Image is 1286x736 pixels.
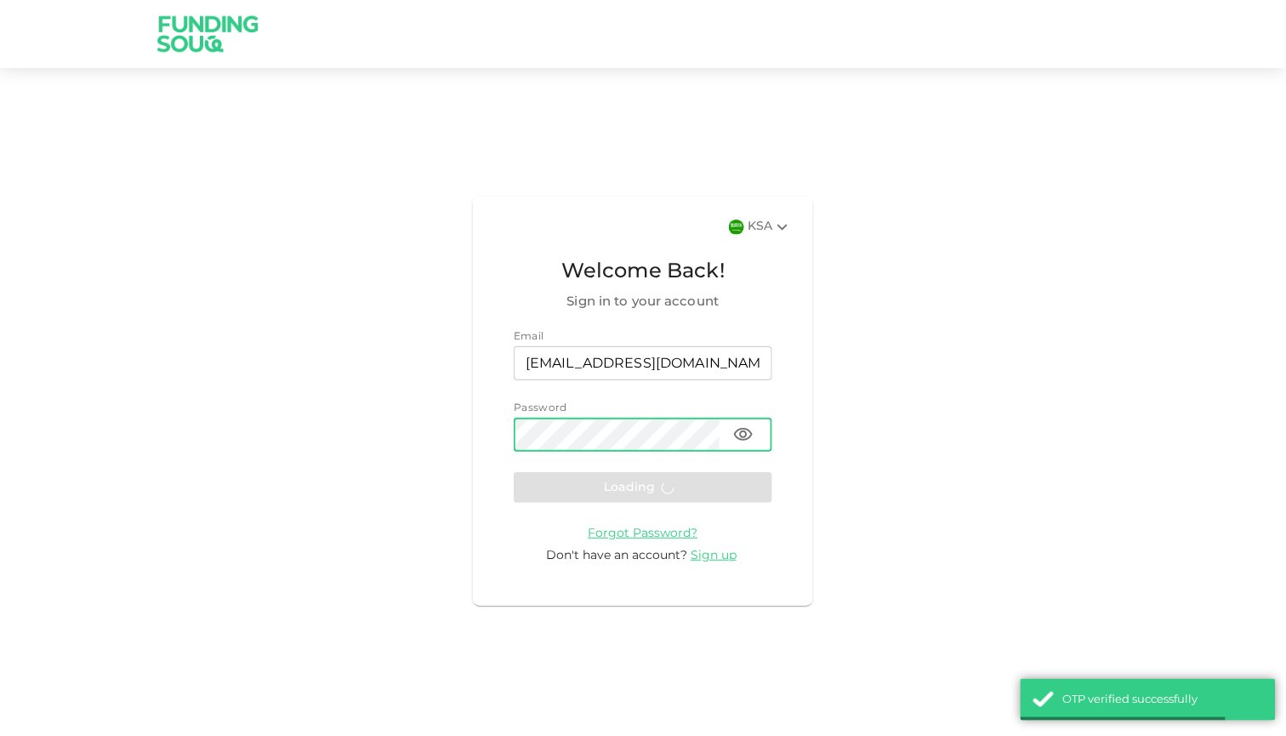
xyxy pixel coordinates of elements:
input: email [514,346,772,380]
div: KSA [748,217,793,237]
span: Forgot Password? [589,528,698,539]
span: Welcome Back! [514,256,772,288]
span: Password [514,403,567,414]
div: OTP verified successfully [1063,692,1263,709]
a: Forgot Password? [589,527,698,539]
span: Sign up [691,550,737,562]
span: Don't have an account? [546,550,687,562]
span: Sign in to your account [514,292,772,312]
span: Email [514,332,544,342]
img: flag-sa.b9a346574cdc8950dd34b50780441f57.svg [729,220,744,235]
input: password [514,418,720,452]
